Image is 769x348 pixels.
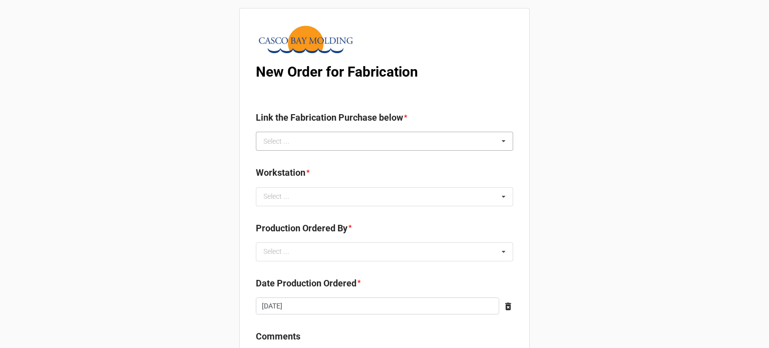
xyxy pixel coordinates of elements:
div: Select ... [261,191,304,202]
label: Comments [256,329,300,343]
input: Date [256,297,499,314]
div: Select ... [261,246,304,257]
label: Production Ordered By [256,221,347,235]
label: Date Production Ordered [256,276,356,290]
div: Select ... [261,136,304,147]
label: Link the Fabrication Purchase below [256,111,403,125]
label: Workstation [256,166,305,180]
b: New Order for Fabrication [256,64,418,80]
img: WLOM3G2N4R%2FCasco%20Bay%20Logo%20Image.png [256,25,356,57]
